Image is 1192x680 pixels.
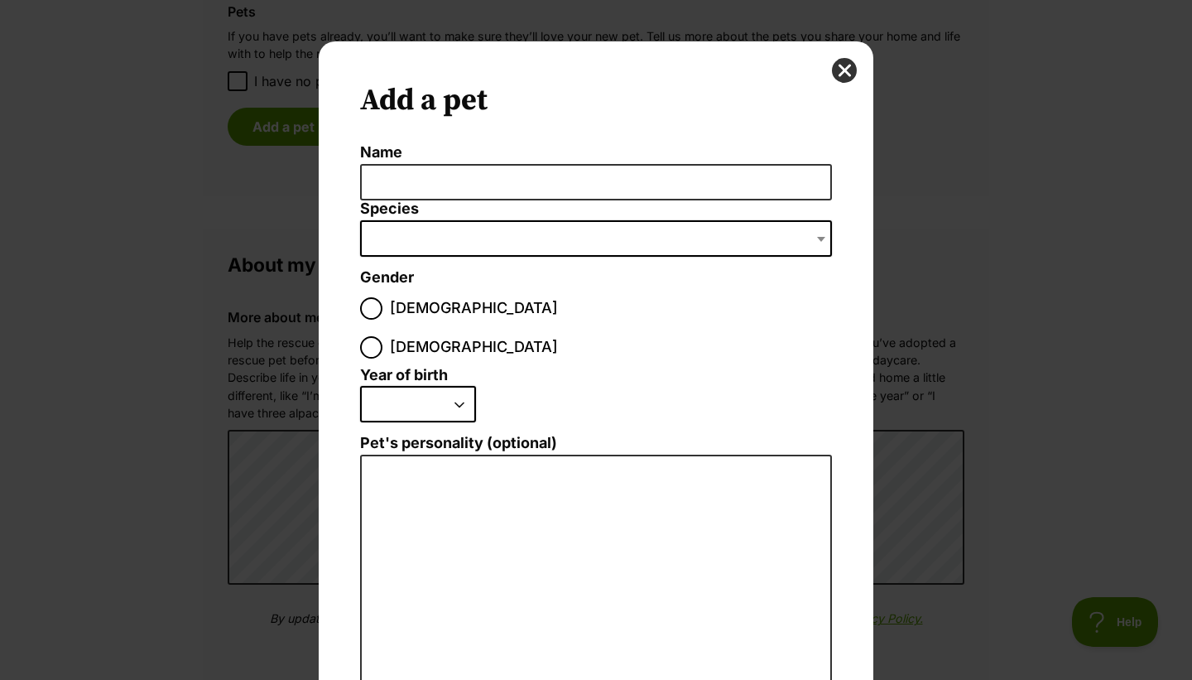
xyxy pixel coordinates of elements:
[390,336,558,359] span: [DEMOGRAPHIC_DATA]
[360,144,832,162] label: Name
[360,200,832,218] label: Species
[360,269,414,287] label: Gender
[832,58,857,83] button: close
[360,435,832,452] label: Pet's personality (optional)
[360,367,448,384] label: Year of birth
[390,297,558,320] span: [DEMOGRAPHIC_DATA]
[360,83,832,119] h2: Add a pet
